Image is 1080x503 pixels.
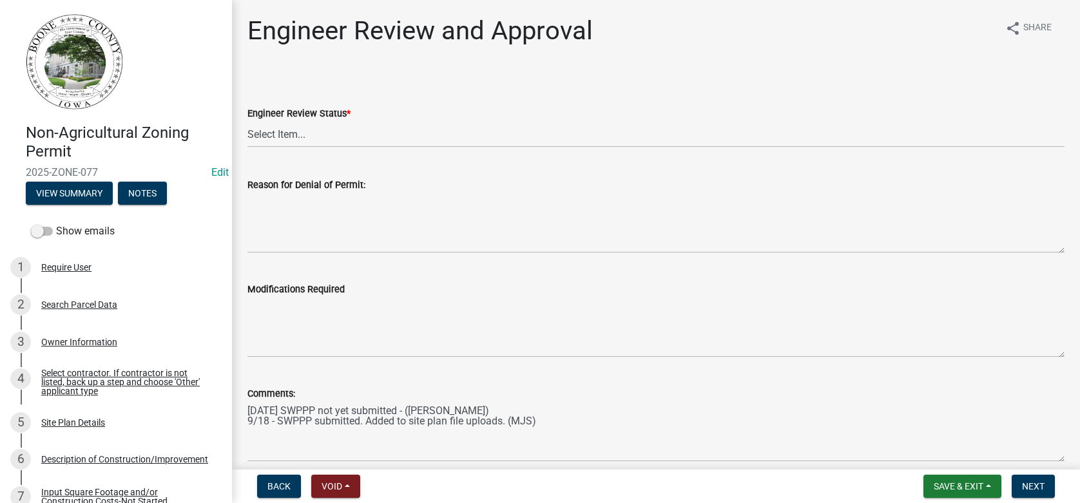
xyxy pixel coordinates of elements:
[41,368,211,395] div: Select contractor. If contractor is not listed, back up a step and choose 'Other' applicant type
[26,166,206,178] span: 2025-ZONE-077
[247,109,351,119] label: Engineer Review Status
[41,263,92,272] div: Require User
[247,181,365,190] label: Reason for Denial of Permit:
[934,481,983,491] span: Save & Exit
[1012,475,1055,498] button: Next
[1005,21,1021,36] i: share
[41,455,208,464] div: Description of Construction/Improvement
[10,332,31,352] div: 3
[26,14,124,110] img: Boone County, Iowa
[1022,481,1045,491] span: Next
[923,475,1001,498] button: Save & Exit
[26,189,113,199] wm-modal-confirm: Summary
[247,390,295,399] label: Comments:
[247,285,345,294] label: Modifications Required
[118,189,167,199] wm-modal-confirm: Notes
[10,449,31,470] div: 6
[1023,21,1052,36] span: Share
[211,166,229,178] wm-modal-confirm: Edit Application Number
[322,481,342,491] span: Void
[118,182,167,205] button: Notes
[26,124,222,161] h4: Non-Agricultural Zoning Permit
[247,15,593,46] h1: Engineer Review and Approval
[10,257,31,278] div: 1
[41,337,117,346] div: Owner Information
[995,15,1062,41] button: shareShare
[10,294,31,315] div: 2
[257,475,301,498] button: Back
[10,412,31,433] div: 5
[311,475,360,498] button: Void
[26,182,113,205] button: View Summary
[211,166,229,178] a: Edit
[41,300,117,309] div: Search Parcel Data
[31,223,115,239] label: Show emails
[10,368,31,389] div: 4
[267,481,291,491] span: Back
[41,418,105,427] div: Site Plan Details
